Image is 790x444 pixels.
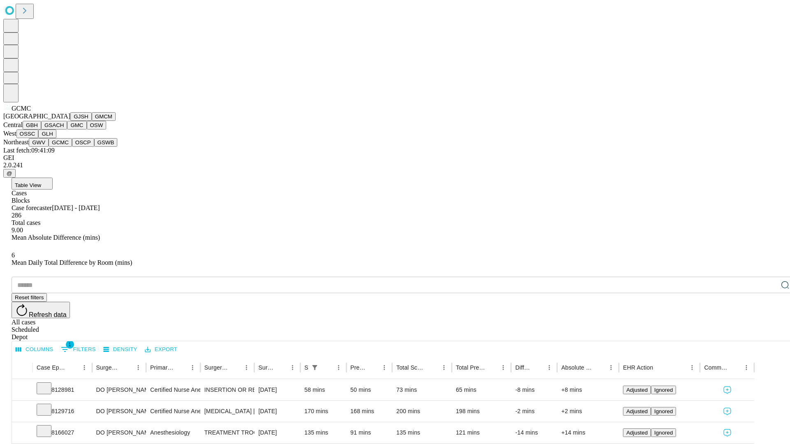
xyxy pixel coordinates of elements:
div: DO [PERSON_NAME] [PERSON_NAME] Do [96,401,142,422]
button: Sort [427,362,438,373]
span: [DATE] - [DATE] [52,204,100,211]
button: Menu [544,362,555,373]
div: Surgery Name [204,364,228,371]
span: 1 [66,340,74,349]
div: 73 mins [396,379,448,400]
span: 6 [12,252,15,259]
button: Sort [321,362,333,373]
span: Table View [15,182,41,188]
button: Sort [654,362,665,373]
span: Mean Daily Total Difference by Room (mins) [12,259,132,266]
span: Total cases [12,219,40,226]
button: Menu [379,362,390,373]
div: 170 mins [304,401,342,422]
div: [MEDICAL_DATA] [MEDICAL_DATA] AND [MEDICAL_DATA] [MEDICAL_DATA] [204,401,250,422]
div: 8129716 [37,401,88,422]
button: Table View [12,178,53,190]
button: Menu [438,362,450,373]
button: Sort [275,362,287,373]
div: -2 mins [515,401,553,422]
button: GBH [23,121,41,129]
button: Menu [686,362,698,373]
button: Menu [287,362,298,373]
button: GLH [38,129,56,138]
div: 135 mins [396,422,448,443]
div: Total Predicted Duration [456,364,486,371]
button: Sort [67,362,79,373]
span: 9.00 [12,227,23,234]
div: 121 mins [456,422,507,443]
button: OSSC [16,129,39,138]
span: [GEOGRAPHIC_DATA] [3,113,70,120]
button: Ignored [651,428,676,437]
div: Certified Nurse Anesthetist [150,379,196,400]
div: [DATE] [258,379,296,400]
div: +8 mins [561,379,615,400]
button: GMC [67,121,86,129]
button: Refresh data [12,302,70,318]
button: Ignored [651,407,676,416]
button: @ [3,169,16,178]
span: Northeast [3,139,29,146]
button: Adjusted [623,407,651,416]
button: GCMC [49,138,72,147]
button: Sort [532,362,544,373]
div: 2.0.241 [3,162,787,169]
button: Select columns [14,343,56,356]
div: Comments [704,364,728,371]
span: @ [7,170,12,176]
div: TREATMENT TROCHANTERIC [MEDICAL_DATA] FRACTURE INTERMEDULLARY ROD [204,422,250,443]
button: OSW [87,121,107,129]
span: 286 [12,212,21,219]
span: Reset filters [15,294,44,301]
button: Menu [79,362,90,373]
div: 8166027 [37,422,88,443]
div: Scheduled In Room Duration [304,364,308,371]
div: GEI [3,154,787,162]
div: 8128981 [37,379,88,400]
button: Menu [187,362,198,373]
div: Case Epic Id [37,364,66,371]
div: 200 mins [396,401,448,422]
div: DO [PERSON_NAME] [96,422,142,443]
button: Sort [229,362,241,373]
div: 135 mins [304,422,342,443]
button: Adjusted [623,428,651,437]
div: [DATE] [258,422,296,443]
div: EHR Action [623,364,653,371]
span: Refresh data [29,311,67,318]
button: GSWB [94,138,118,147]
div: Total Scheduled Duration [396,364,426,371]
span: Ignored [654,430,673,436]
span: Last fetch: 09:41:09 [3,147,55,154]
button: Reset filters [12,293,47,302]
span: West [3,130,16,137]
button: GMCM [92,112,116,121]
div: 65 mins [456,379,507,400]
button: Sort [729,362,741,373]
span: Adjusted [626,430,648,436]
div: +2 mins [561,401,615,422]
button: Export [143,343,179,356]
div: Primary Service [150,364,174,371]
button: GSACH [41,121,67,129]
div: 168 mins [351,401,388,422]
span: Mean Absolute Difference (mins) [12,234,100,241]
div: DO [PERSON_NAME] [PERSON_NAME] Do [96,379,142,400]
button: GJSH [70,112,92,121]
button: Sort [175,362,187,373]
button: Menu [741,362,752,373]
div: 1 active filter [309,362,321,373]
div: 50 mins [351,379,388,400]
span: Ignored [654,387,673,393]
button: Expand [16,383,28,398]
div: Absolute Difference [561,364,593,371]
div: [DATE] [258,401,296,422]
div: -8 mins [515,379,553,400]
button: Show filters [59,343,98,356]
button: GWV [29,138,49,147]
div: +14 mins [561,422,615,443]
button: Menu [333,362,344,373]
button: Sort [594,362,605,373]
div: -14 mins [515,422,553,443]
